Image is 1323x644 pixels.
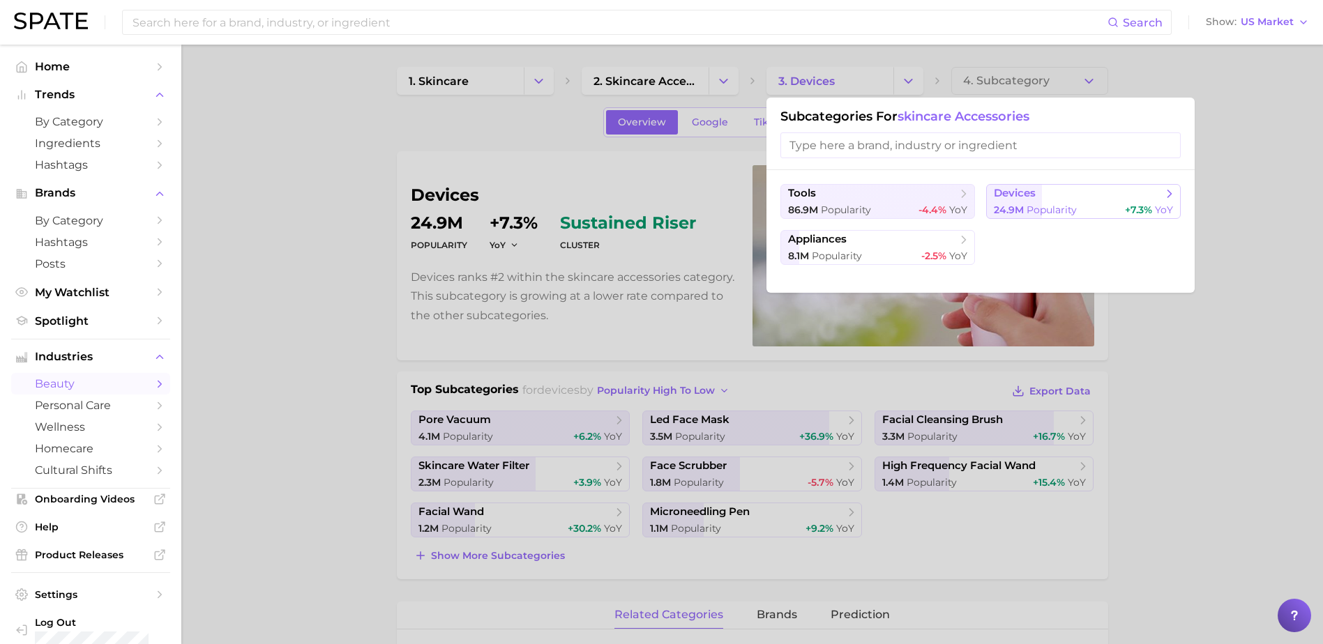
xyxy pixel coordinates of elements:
[918,204,946,216] span: -4.4%
[35,549,146,561] span: Product Releases
[921,250,946,262] span: -2.5%
[11,210,170,231] a: by Category
[35,137,146,150] span: Ingredients
[1202,13,1313,31] button: ShowUS Market
[11,310,170,332] a: Spotlight
[1123,16,1163,29] span: Search
[35,420,146,434] span: wellness
[11,132,170,154] a: Ingredients
[35,286,146,299] span: My Watchlist
[788,204,818,216] span: 86.9m
[780,109,1181,124] h1: Subcategories for
[35,616,159,629] span: Log Out
[11,416,170,438] a: wellness
[11,373,170,394] a: beauty
[812,250,862,262] span: Popularity
[11,84,170,105] button: Trends
[1206,18,1237,26] span: Show
[1155,204,1173,216] span: YoY
[11,183,170,204] button: Brands
[11,584,170,605] a: Settings
[35,588,146,601] span: Settings
[780,230,975,265] button: appliances8.1m Popularity-2.5% YoY
[11,56,170,77] a: Home
[986,184,1181,219] button: devices24.9m Popularity+7.3% YoY
[131,10,1107,34] input: Search here for a brand, industry, or ingredient
[780,184,975,219] button: tools86.9m Popularity-4.4% YoY
[788,187,816,200] span: tools
[11,438,170,459] a: homecare
[949,204,967,216] span: YoY
[35,158,146,171] span: Hashtags
[11,544,170,565] a: Product Releases
[35,236,146,249] span: Hashtags
[35,89,146,101] span: Trends
[11,489,170,509] a: Onboarding Videos
[35,115,146,128] span: by Category
[11,154,170,176] a: Hashtags
[14,13,88,29] img: SPATE
[35,463,146,477] span: cultural shifts
[1027,204,1077,216] span: Popularity
[35,257,146,270] span: Posts
[994,204,1024,216] span: 24.9m
[11,394,170,416] a: personal care
[11,516,170,537] a: Help
[35,187,146,199] span: Brands
[1125,204,1152,216] span: +7.3%
[35,214,146,227] span: by Category
[898,109,1029,124] span: skincare accessories
[11,282,170,303] a: My Watchlist
[11,111,170,132] a: by Category
[35,314,146,328] span: Spotlight
[780,132,1181,158] input: Type here a brand, industry or ingredient
[788,250,809,262] span: 8.1m
[35,60,146,73] span: Home
[35,442,146,455] span: homecare
[35,377,146,390] span: beauty
[11,253,170,275] a: Posts
[11,346,170,367] button: Industries
[821,204,871,216] span: Popularity
[35,493,146,505] span: Onboarding Videos
[11,231,170,253] a: Hashtags
[35,399,146,412] span: personal care
[11,459,170,481] a: cultural shifts
[35,521,146,533] span: Help
[1241,18,1294,26] span: US Market
[35,351,146,363] span: Industries
[994,187,1036,200] span: devices
[788,233,847,246] span: appliances
[949,250,967,262] span: YoY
